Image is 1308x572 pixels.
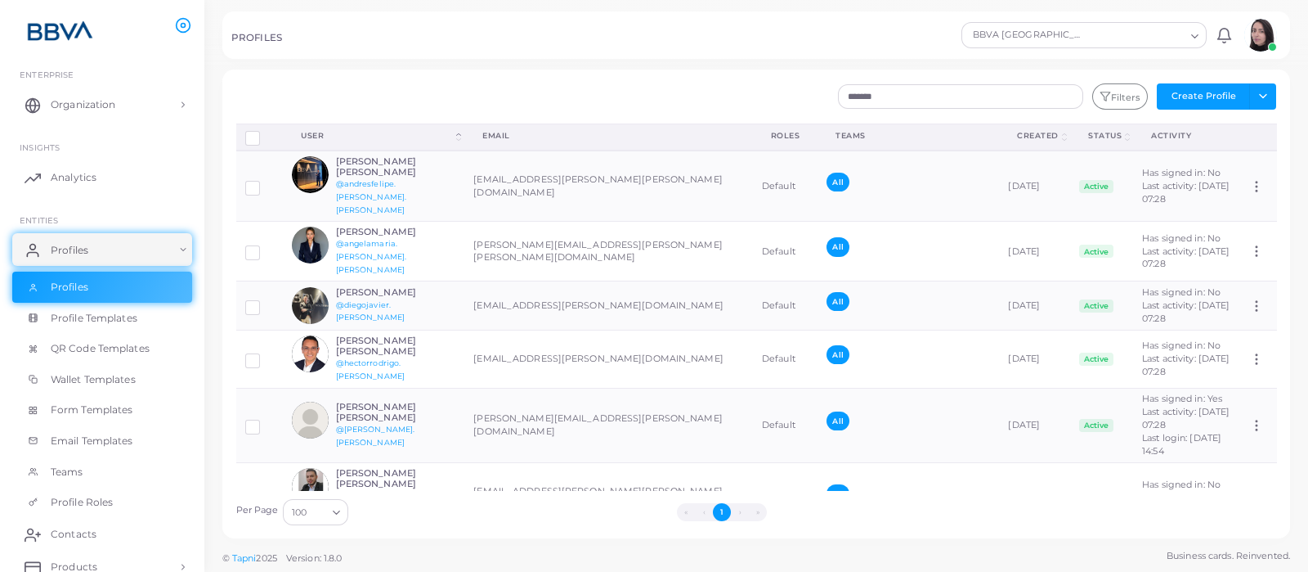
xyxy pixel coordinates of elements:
[1079,245,1113,258] span: Active
[15,16,105,46] img: logo
[236,504,279,517] label: Per Page
[1244,19,1277,52] img: avatar
[835,130,981,142] div: Teams
[464,463,753,534] td: [EMAIL_ADDRESS][PERSON_NAME][PERSON_NAME][DOMAIN_NAME]
[961,22,1207,48] div: Search for option
[51,495,113,510] span: Profile Roles
[1091,26,1185,44] input: Search for option
[292,227,329,263] img: avatar
[336,156,456,178] h6: [PERSON_NAME] [PERSON_NAME]
[236,124,284,151] th: Row-selection
[713,503,731,521] button: Go to page 1
[753,151,818,222] td: Default
[826,412,849,430] span: All
[51,434,133,448] span: Email Templates
[1142,180,1230,205] span: Last activity: [DATE] 07:28
[1239,19,1281,52] a: avatar
[292,468,329,505] img: avatar
[12,394,192,426] a: Form Templates
[1142,245,1230,270] span: Last activity: [DATE] 07:28
[1017,130,1059,142] div: Created
[1151,130,1222,142] div: activity
[1142,286,1221,298] span: Has signed in: No
[20,70,74,79] span: Enterprise
[336,300,405,322] a: @diegojavier.[PERSON_NAME]
[20,142,60,152] span: INSIGHTS
[336,179,407,214] a: @andresfelipe.[PERSON_NAME].[PERSON_NAME]
[336,227,456,237] h6: [PERSON_NAME]
[753,281,818,331] td: Default
[51,311,137,326] span: Profile Templates
[826,292,849,311] span: All
[336,425,415,447] a: @[PERSON_NAME].[PERSON_NAME]
[1142,340,1221,351] span: Has signed in: No
[1142,300,1230,324] span: Last activity: [DATE] 07:28
[1092,83,1148,110] button: Filters
[292,336,329,372] img: avatar
[826,484,849,503] span: All
[1240,124,1276,151] th: Action
[12,457,192,488] a: Teams
[1157,83,1250,110] button: Create Profile
[336,358,405,381] a: @hectorrodrigo.[PERSON_NAME]
[12,303,192,334] a: Profile Templates
[1079,353,1113,366] span: Active
[1142,393,1222,404] span: Has signed in: Yes
[12,518,192,551] a: Contacts
[1142,432,1221,457] span: Last login: [DATE] 14:54
[12,487,192,518] a: Profile Roles
[12,272,192,303] a: Profiles
[51,341,150,356] span: QR Code Templates
[1142,232,1221,244] span: Has signed in: No
[231,32,282,43] h5: PROFILES
[292,287,329,324] img: avatar
[999,281,1070,331] td: [DATE]
[20,215,58,225] span: ENTITIES
[464,331,753,388] td: [EMAIL_ADDRESS][PERSON_NAME][DOMAIN_NAME]
[51,527,96,542] span: Contacts
[1142,167,1221,178] span: Has signed in: No
[336,239,407,274] a: @angelamaria.[PERSON_NAME].[PERSON_NAME]
[336,336,456,357] h6: [PERSON_NAME] [PERSON_NAME]
[12,364,192,395] a: Wallet Templates
[482,130,735,142] div: Email
[301,130,453,142] div: User
[1079,419,1113,432] span: Active
[753,463,818,534] td: Default
[222,552,342,565] span: ©
[464,222,753,281] td: [PERSON_NAME][EMAIL_ADDRESS][PERSON_NAME][PERSON_NAME][DOMAIN_NAME]
[999,151,1070,222] td: [DATE]
[999,222,1070,281] td: [DATE]
[464,281,753,331] td: [EMAIL_ADDRESS][PERSON_NAME][DOMAIN_NAME]
[283,499,348,525] div: Search for option
[999,388,1070,463] td: [DATE]
[51,403,133,417] span: Form Templates
[826,345,849,364] span: All
[753,331,818,388] td: Default
[826,173,849,191] span: All
[12,88,192,121] a: Organization
[232,552,257,564] a: Tapni
[308,503,326,521] input: Search for option
[12,333,192,364] a: QR Code Templates
[12,161,192,194] a: Analytics
[12,426,192,457] a: Email Templates
[1142,479,1221,490] span: Has signed in: No
[352,503,1091,521] ul: Pagination
[51,170,96,185] span: Analytics
[999,463,1070,534] td: [DATE]
[51,243,88,258] span: Profiles
[999,331,1070,388] td: [DATE]
[826,237,849,256] span: All
[753,388,818,463] td: Default
[336,468,456,489] h6: [PERSON_NAME] [PERSON_NAME]
[1079,180,1113,193] span: Active
[12,233,192,266] a: Profiles
[292,504,307,521] span: 100
[336,402,456,423] h6: [PERSON_NAME] [PERSON_NAME]
[286,552,343,564] span: Version: 1.8.0
[753,222,818,281] td: Default
[1079,300,1113,313] span: Active
[51,372,136,387] span: Wallet Templates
